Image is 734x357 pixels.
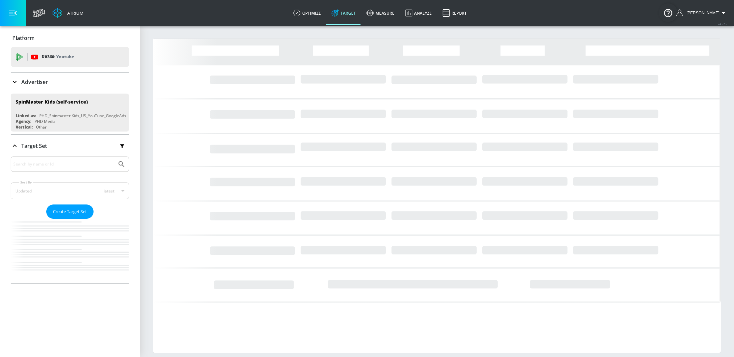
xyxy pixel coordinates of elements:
a: Analyze [400,1,437,25]
span: [PERSON_NAME] [684,11,719,15]
span: Create Target Set [53,208,87,215]
span: v 4.22.2 [718,22,727,26]
a: measure [361,1,400,25]
div: PHD_Spinmaster Kids_US_YouTube_GoogleAds [39,113,126,119]
a: optimize [288,1,326,25]
p: Platform [12,34,35,42]
div: Updated [15,188,32,194]
div: Atrium [65,10,84,16]
div: Linked as: [16,113,36,119]
div: SpinMaster Kids (self-service) [16,99,88,105]
div: SpinMaster Kids (self-service)Linked as:PHD_Spinmaster Kids_US_YouTube_GoogleAdsAgency:PHD MediaV... [11,94,129,132]
div: Vertical: [16,124,33,130]
a: Target [326,1,361,25]
div: Other [36,124,47,130]
div: Agency: [16,119,31,124]
span: latest [104,188,115,194]
div: Target Set [11,157,129,283]
p: Youtube [56,53,74,60]
div: Target Set [11,135,129,157]
a: Atrium [53,8,84,18]
p: Target Set [21,142,47,150]
div: PHD Media [35,119,56,124]
a: Report [437,1,472,25]
nav: list of Target Set [11,219,129,283]
button: Open Resource Center [659,3,677,22]
div: Advertiser [11,73,129,91]
p: Advertiser [21,78,48,86]
button: Create Target Set [46,204,94,219]
input: Search by name or Id [13,160,114,169]
div: DV360: Youtube [11,47,129,67]
button: [PERSON_NAME] [676,9,727,17]
div: Platform [11,29,129,47]
p: DV360: [42,53,74,61]
label: Sort By [19,180,33,184]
